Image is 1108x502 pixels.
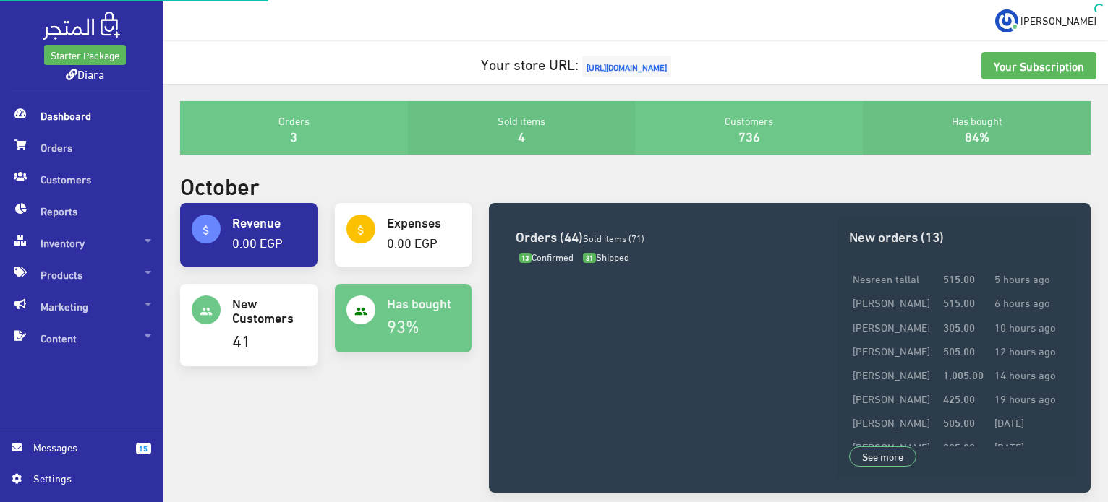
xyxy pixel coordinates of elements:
td: [PERSON_NAME] [849,363,939,386]
a: 4 [518,124,525,147]
strong: 305.00 [943,438,975,454]
td: [PERSON_NAME] [849,410,939,434]
h3: Orders (44) [516,229,827,243]
span: Products [12,259,151,290]
a: ... [PERSON_NAME] [995,9,1096,32]
span: Orders [12,131,151,163]
td: [PERSON_NAME] [849,386,939,410]
td: Nesreen tallal [849,267,939,290]
span: Dashboard [12,100,151,131]
span: Sold items (71) [583,229,644,246]
a: Diara [66,63,104,84]
span: [PERSON_NAME] [1020,11,1096,29]
span: 13 [519,253,532,264]
strong: 1,005.00 [943,366,984,382]
td: 12 hours ago [991,338,1065,362]
i: people [200,305,213,318]
strong: 515.00 [943,294,975,310]
a: 41 [232,324,251,355]
h4: Expenses [387,215,461,229]
span: 31 [583,253,596,264]
h4: Revenue [232,215,306,229]
a: Starter Package [44,45,126,65]
span: Messages [33,439,124,455]
a: 84% [965,124,989,147]
td: 10 hours ago [991,314,1065,338]
td: [DATE] [991,434,1065,458]
span: Inventory [12,227,151,259]
a: Your Subscription [981,52,1096,79]
div: Customers [635,101,863,155]
td: 6 hours ago [991,290,1065,314]
span: Shipped [583,248,629,265]
td: [PERSON_NAME] [849,314,939,338]
td: 14 hours ago [991,363,1065,386]
strong: 515.00 [943,270,975,286]
div: Has bought [863,101,1091,155]
a: 15 Messages [12,439,151,470]
i: attach_money [354,224,367,237]
td: [DATE] [991,410,1065,434]
i: people [354,305,367,318]
h3: New orders (13) [849,229,1065,243]
span: Reports [12,195,151,227]
td: 19 hours ago [991,386,1065,410]
a: 93% [387,309,419,340]
h4: Has bought [387,295,461,310]
td: 5 hours ago [991,267,1065,290]
a: Your store URL:[URL][DOMAIN_NAME] [481,50,675,77]
a: 3 [290,124,297,147]
strong: 425.00 [943,390,975,406]
span: Marketing [12,290,151,322]
span: 15 [136,443,151,454]
h4: New Customers [232,295,306,324]
a: Settings [12,470,151,493]
span: Customers [12,163,151,195]
img: ... [995,9,1018,33]
td: [PERSON_NAME] [849,338,939,362]
a: 0.00 EGP [232,230,283,254]
img: . [43,12,120,40]
span: Settings [33,470,139,486]
div: Sold items [408,101,636,155]
strong: 505.00 [943,342,975,358]
td: [PERSON_NAME] [849,290,939,314]
a: See more [849,446,916,467]
strong: 305.00 [943,319,975,334]
i: attach_money [200,224,213,237]
strong: 505.00 [943,414,975,430]
span: [URL][DOMAIN_NAME] [582,56,671,77]
a: 0.00 EGP [387,230,438,254]
span: Content [12,322,151,354]
span: Confirmed [519,248,574,265]
div: Orders [180,101,408,155]
h2: October [180,172,260,197]
td: [PERSON_NAME] [849,434,939,458]
a: 736 [738,124,760,147]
